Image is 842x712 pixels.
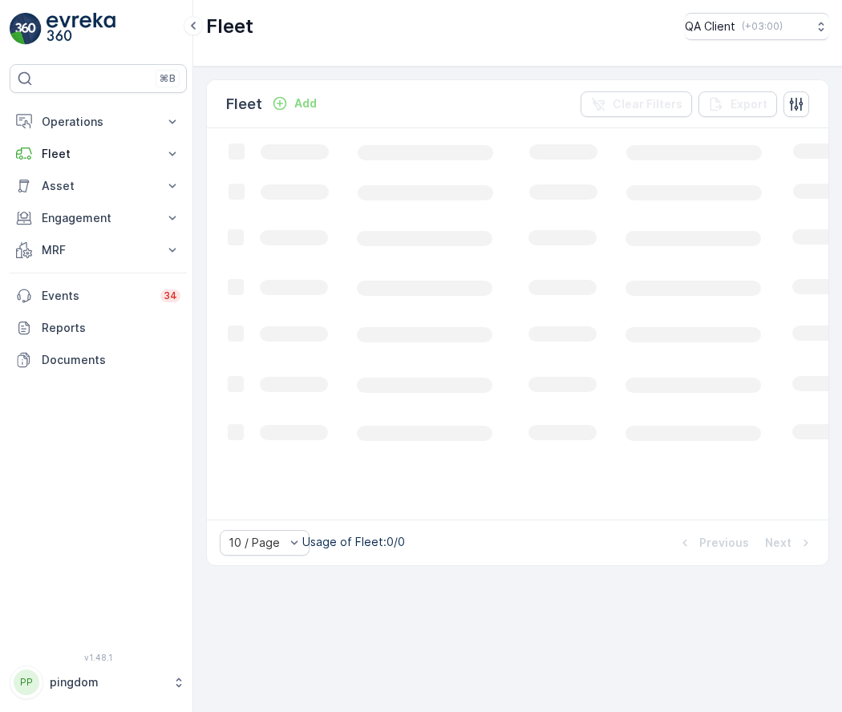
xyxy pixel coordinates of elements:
[42,242,155,258] p: MRF
[265,94,323,113] button: Add
[206,14,253,39] p: Fleet
[10,170,187,202] button: Asset
[685,13,829,40] button: QA Client(+03:00)
[10,665,187,699] button: PPpingdom
[10,344,187,376] a: Documents
[10,312,187,344] a: Reports
[10,13,42,45] img: logo
[10,653,187,662] span: v 1.48.1
[613,96,682,112] p: Clear Filters
[42,320,180,336] p: Reports
[675,533,751,552] button: Previous
[42,288,151,304] p: Events
[765,535,791,551] p: Next
[10,280,187,312] a: Events34
[14,670,39,695] div: PP
[226,93,262,115] p: Fleet
[10,106,187,138] button: Operations
[763,533,816,552] button: Next
[685,18,735,34] p: QA Client
[42,146,155,162] p: Fleet
[581,91,692,117] button: Clear Filters
[10,138,187,170] button: Fleet
[698,91,777,117] button: Export
[160,72,176,85] p: ⌘B
[699,535,749,551] p: Previous
[47,13,115,45] img: logo_light-DOdMpM7g.png
[742,20,783,33] p: ( +03:00 )
[42,178,155,194] p: Asset
[302,534,405,550] p: Usage of Fleet : 0/0
[731,96,767,112] p: Export
[10,234,187,266] button: MRF
[294,95,317,111] p: Add
[164,289,177,302] p: 34
[50,674,164,690] p: pingdom
[42,352,180,368] p: Documents
[42,114,155,130] p: Operations
[42,210,155,226] p: Engagement
[10,202,187,234] button: Engagement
